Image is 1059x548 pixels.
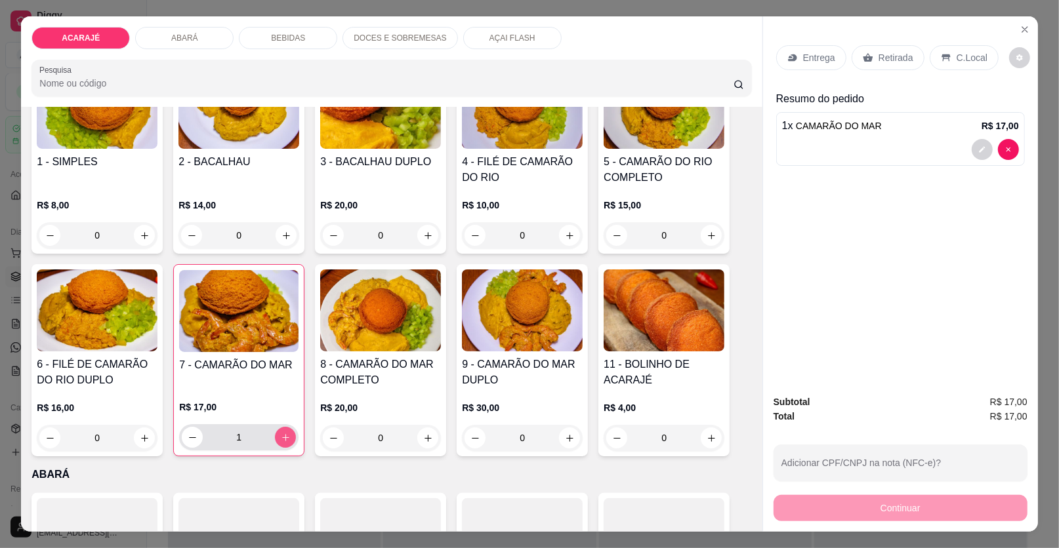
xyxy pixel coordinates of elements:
[323,427,344,448] button: decrease-product-quantity
[559,225,580,246] button: increase-product-quantity
[178,199,299,212] p: R$ 14,00
[462,67,583,149] img: product-image
[604,269,724,351] img: product-image
[417,427,438,448] button: increase-product-quantity
[957,51,987,64] p: C.Local
[606,225,627,246] button: decrease-product-quantity
[323,225,344,246] button: decrease-product-quantity
[604,154,724,186] h4: 5 - CAMARÃO DO RIO COMPLETO
[179,357,299,373] h4: 7 - CAMARÃO DO MAR
[982,119,1019,132] p: R$ 17,00
[462,401,583,414] p: R$ 30,00
[972,139,993,160] button: decrease-product-quantity
[320,67,441,149] img: product-image
[774,397,810,407] strong: Subtotal
[604,401,724,414] p: R$ 4,00
[1014,19,1035,40] button: Close
[179,270,299,352] img: product-image
[465,427,486,448] button: decrease-product-quantity
[701,225,722,246] button: increase-product-quantity
[879,51,913,64] p: Retirada
[271,33,305,43] p: BEBIDAS
[320,154,441,170] h4: 3 - BACALHAU DUPLO
[604,199,724,212] p: R$ 15,00
[559,427,580,448] button: increase-product-quantity
[701,427,722,448] button: increase-product-quantity
[990,409,1028,423] span: R$ 17,00
[179,401,299,414] p: R$ 17,00
[604,67,724,149] img: product-image
[275,427,296,448] button: increase-product-quantity
[182,427,203,448] button: decrease-product-quantity
[181,225,202,246] button: decrease-product-quantity
[276,225,297,246] button: increase-product-quantity
[320,357,441,388] h4: 8 - CAMARÃO DO MAR COMPLETO
[37,401,157,414] p: R$ 16,00
[320,401,441,414] p: R$ 20,00
[320,269,441,351] img: product-image
[1009,47,1030,68] button: decrease-product-quantity
[489,33,535,43] p: AÇAI FLASH
[134,225,155,246] button: increase-product-quantity
[39,225,60,246] button: decrease-product-quantity
[781,461,1020,475] input: Adicionar CPF/CNPJ na nota (NFC-e)?
[462,154,583,186] h4: 4 - FILÉ DE CAMARÃO DO RIO
[171,33,198,43] p: ABARÁ
[354,33,446,43] p: DOCES E SOBREMESAS
[462,357,583,388] h4: 9 - CAMARÃO DO MAR DUPLO
[462,199,583,212] p: R$ 10,00
[417,225,438,246] button: increase-product-quantity
[37,154,157,170] h4: 1 - SIMPLES
[782,118,882,134] p: 1 x
[803,51,835,64] p: Entrega
[31,467,751,482] p: ABARÁ
[990,395,1028,409] span: R$ 17,00
[37,357,157,388] h4: 6 - FILÉ DE CAMARÃO DO RIO DUPLO
[39,64,76,75] label: Pesquisa
[320,199,441,212] p: R$ 20,00
[604,357,724,388] h4: 11 - BOLINHO DE ACARAJÉ
[776,91,1025,107] p: Resumo do pedido
[39,427,60,448] button: decrease-product-quantity
[62,33,100,43] p: ACARAJÉ
[178,67,299,149] img: product-image
[178,154,299,170] h4: 2 - BACALHAU
[774,411,795,421] strong: Total
[134,427,155,448] button: increase-product-quantity
[465,225,486,246] button: decrease-product-quantity
[998,139,1019,160] button: decrease-product-quantity
[37,67,157,149] img: product-image
[37,199,157,212] p: R$ 8,00
[462,269,583,351] img: product-image
[796,121,882,131] span: CAMARÃO DO MAR
[39,77,734,90] input: Pesquisa
[606,427,627,448] button: decrease-product-quantity
[37,269,157,351] img: product-image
